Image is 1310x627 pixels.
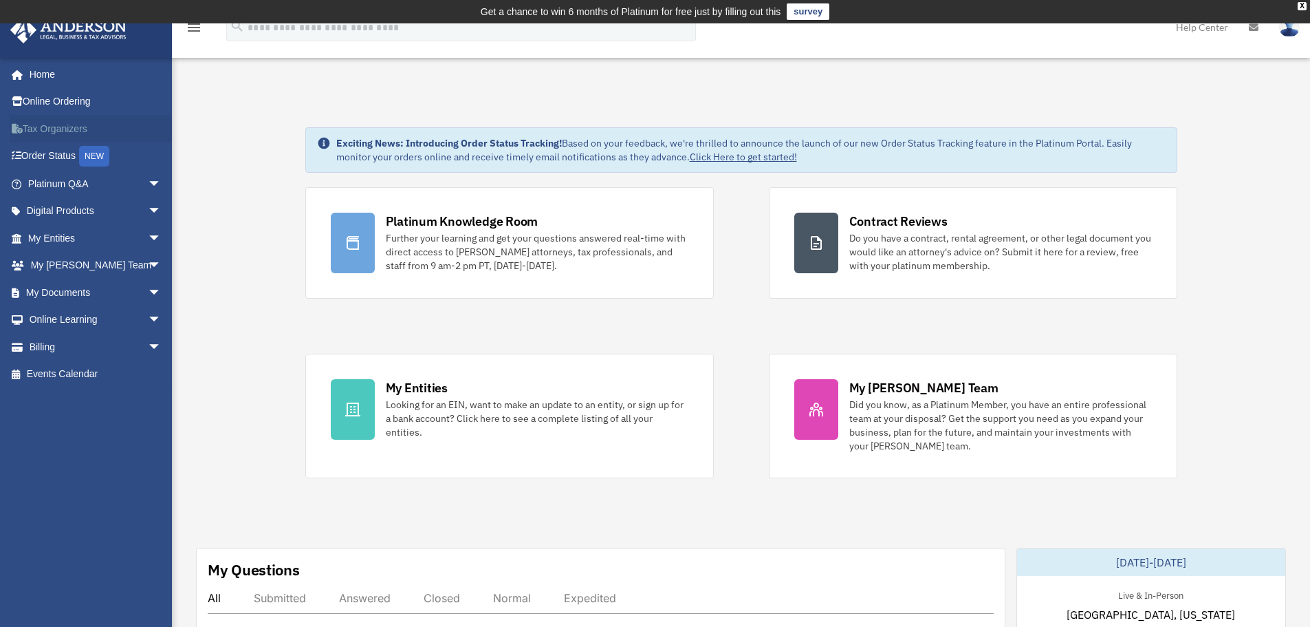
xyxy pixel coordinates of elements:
[79,146,109,167] div: NEW
[10,333,182,361] a: Billingarrow_drop_down
[769,187,1177,299] a: Contract Reviews Do you have a contract, rental agreement, or other legal document you would like...
[10,61,175,88] a: Home
[148,224,175,253] span: arrow_drop_down
[208,560,300,580] div: My Questions
[148,333,175,361] span: arrow_drop_down
[564,591,616,605] div: Expedited
[186,24,202,36] a: menu
[148,198,175,226] span: arrow_drop_down
[1067,606,1235,623] span: [GEOGRAPHIC_DATA], [US_STATE]
[10,306,182,334] a: Online Learningarrow_drop_down
[148,279,175,307] span: arrow_drop_down
[386,379,448,396] div: My Entities
[787,3,829,20] a: survey
[386,398,688,439] div: Looking for an EIN, want to make an update to an entity, or sign up for a bank account? Click her...
[10,252,182,279] a: My [PERSON_NAME] Teamarrow_drop_down
[148,252,175,280] span: arrow_drop_down
[148,170,175,198] span: arrow_drop_down
[336,136,1166,164] div: Based on your feedback, we're thrilled to announce the launch of our new Order Status Tracking fe...
[10,115,182,142] a: Tax Organizers
[10,198,182,225] a: Digital Productsarrow_drop_down
[1279,17,1300,37] img: User Pic
[339,591,391,605] div: Answered
[386,231,688,273] div: Further your learning and get your questions answered real-time with direct access to [PERSON_NAM...
[1107,587,1194,602] div: Live & In-Person
[849,231,1152,273] div: Do you have a contract, rental agreement, or other legal document you would like an attorney's ad...
[254,591,306,605] div: Submitted
[386,213,538,230] div: Platinum Knowledge Room
[186,19,202,36] i: menu
[690,151,797,163] a: Click Here to get started!
[10,88,182,116] a: Online Ordering
[336,137,562,149] strong: Exciting News: Introducing Order Status Tracking!
[10,142,182,171] a: Order StatusNEW
[849,398,1152,453] div: Did you know, as a Platinum Member, you have an entire professional team at your disposal? Get th...
[10,170,182,198] a: Platinum Q&Aarrow_drop_down
[769,354,1177,478] a: My [PERSON_NAME] Team Did you know, as a Platinum Member, you have an entire professional team at...
[148,306,175,334] span: arrow_drop_down
[6,17,131,43] img: Anderson Advisors Platinum Portal
[481,3,781,20] div: Get a chance to win 6 months of Platinum for free just by filling out this
[230,19,245,34] i: search
[208,591,221,605] div: All
[305,354,714,478] a: My Entities Looking for an EIN, want to make an update to an entity, or sign up for a bank accoun...
[849,213,948,230] div: Contract Reviews
[493,591,531,605] div: Normal
[424,591,460,605] div: Closed
[10,361,182,388] a: Events Calendar
[849,379,998,396] div: My [PERSON_NAME] Team
[1017,549,1285,576] div: [DATE]-[DATE]
[305,187,714,299] a: Platinum Knowledge Room Further your learning and get your questions answered real-time with dire...
[10,224,182,252] a: My Entitiesarrow_drop_down
[1298,2,1307,10] div: close
[10,279,182,306] a: My Documentsarrow_drop_down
